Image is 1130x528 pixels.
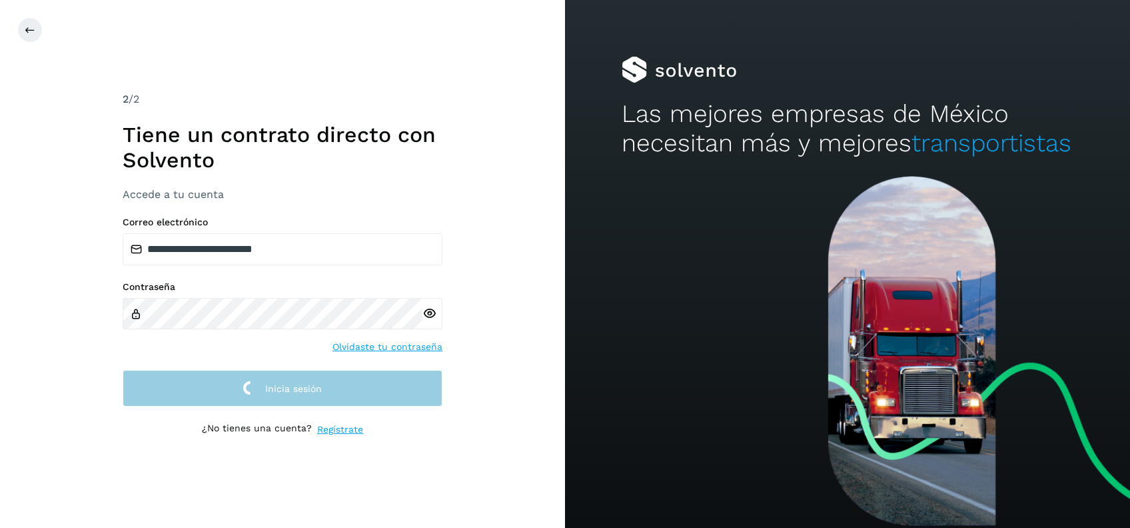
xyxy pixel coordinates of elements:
span: 2 [123,93,129,105]
a: Regístrate [317,423,363,437]
h1: Tiene un contrato directo con Solvento [123,122,442,173]
a: Olvidaste tu contraseña [332,340,442,354]
p: ¿No tienes una cuenta? [202,423,312,437]
label: Correo electrónico [123,217,442,228]
span: Inicia sesión [265,384,322,393]
button: Inicia sesión [123,370,442,407]
h3: Accede a tu cuenta [123,188,442,201]
span: transportistas [911,129,1071,157]
label: Contraseña [123,281,442,293]
h2: Las mejores empresas de México necesitan más y mejores [622,99,1073,159]
div: /2 [123,91,442,107]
